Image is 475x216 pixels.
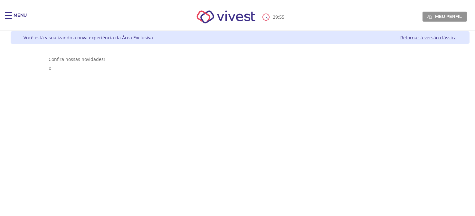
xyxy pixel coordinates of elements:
[49,65,51,72] span: X
[14,12,27,25] div: Menu
[24,34,153,41] div: Você está visualizando a nova experiência da Área Exclusiva
[49,56,431,62] div: Confira nossas novidades!
[189,3,262,31] img: Vivest
[435,14,462,19] span: Meu perfil
[400,34,457,41] a: Retornar à versão clássica
[423,12,467,21] a: Meu perfil
[6,31,470,216] div: Vivest
[273,14,278,20] span: 29
[262,14,286,21] div: :
[427,15,432,19] img: Meu perfil
[279,14,284,20] span: 55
